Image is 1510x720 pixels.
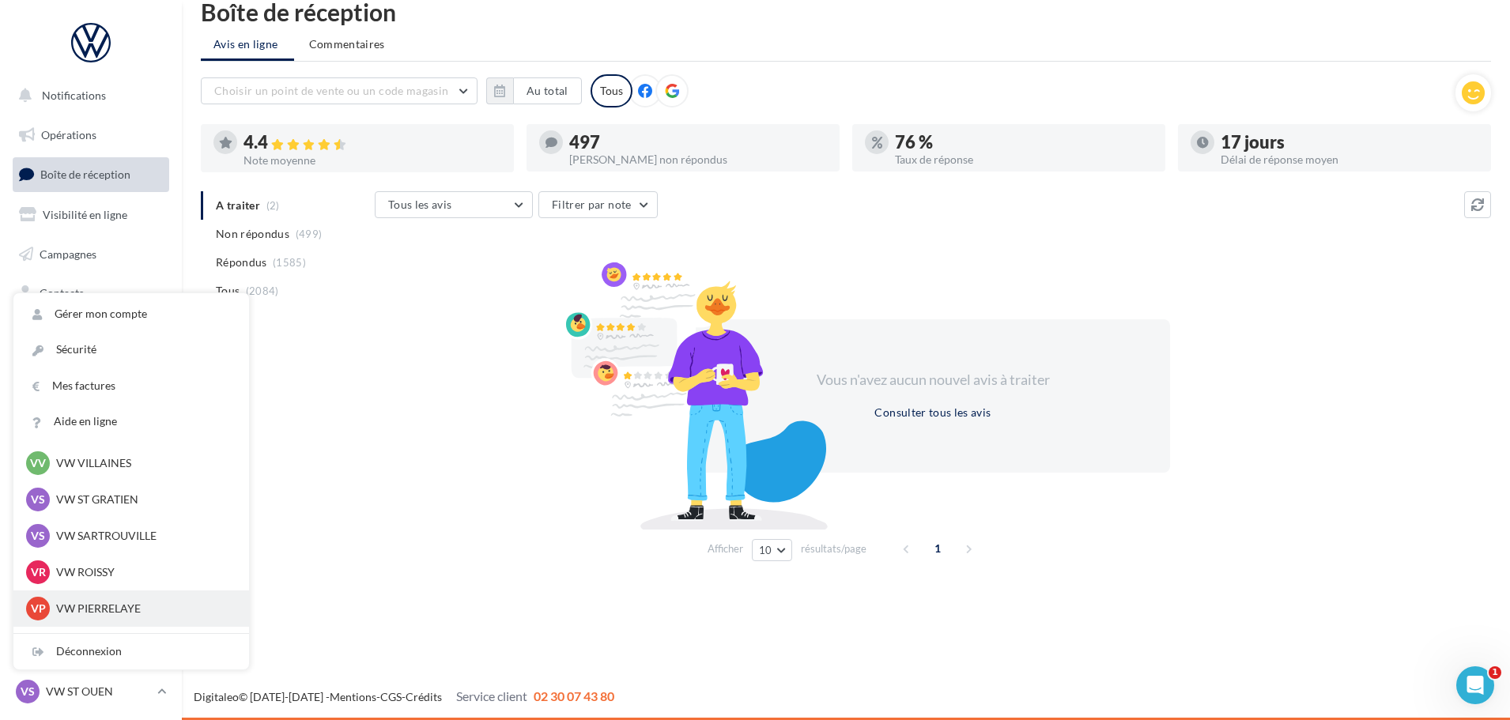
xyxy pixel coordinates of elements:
span: résultats/page [801,541,866,556]
a: Crédits [406,690,442,703]
span: Répondus [216,254,267,270]
a: Opérations [9,119,172,152]
a: Calendrier [9,356,172,389]
span: (2084) [246,285,279,297]
iframe: Intercom live chat [1456,666,1494,704]
a: Gérer mon compte [13,296,249,332]
p: VW VILLAINES [56,455,230,471]
p: VW SARTROUVILLE [56,528,230,544]
span: VR [31,564,46,580]
span: Tous [216,283,240,299]
span: Contacts [40,286,84,300]
span: © [DATE]-[DATE] - - - [194,690,614,703]
p: VW ST GRATIEN [56,492,230,507]
button: Notifications [9,79,166,112]
span: VS [21,684,35,699]
a: PLV et print personnalisable [9,394,172,441]
div: Tous [591,74,632,107]
span: (1585) [273,256,306,269]
span: 1 [1489,666,1501,679]
span: Commentaires [309,36,385,52]
span: Choisir un point de vente ou un code magasin [214,84,448,97]
a: Contacts [9,277,172,310]
div: Note moyenne [243,155,501,166]
div: 76 % [895,134,1153,151]
span: Visibilité en ligne [43,208,127,221]
a: Digitaleo [194,690,239,703]
div: 4.4 [243,134,501,152]
span: 1 [925,536,950,561]
span: VV [30,455,46,471]
span: Service client [456,688,527,703]
button: Filtrer par note [538,191,658,218]
span: Campagnes [40,247,96,260]
span: Boîte de réception [40,168,130,181]
span: VP [31,601,46,616]
button: 10 [752,539,792,561]
a: Visibilité en ligne [9,198,172,232]
a: Campagnes DataOnDemand [9,447,172,494]
a: Boîte de réception [9,157,172,191]
button: Consulter tous les avis [868,403,997,422]
span: (499) [296,228,323,240]
span: VS [31,528,45,544]
div: Taux de réponse [895,154,1153,165]
button: Au total [486,77,582,104]
button: Au total [513,77,582,104]
span: Non répondus [216,226,289,242]
a: Sécurité [13,332,249,368]
div: Déconnexion [13,634,249,669]
a: CGS [380,690,402,703]
span: 02 30 07 43 80 [534,688,614,703]
span: Tous les avis [388,198,452,211]
span: Opérations [41,128,96,141]
p: VW PIERRELAYE [56,601,230,616]
a: VS VW ST OUEN [13,677,169,707]
span: Notifications [42,89,106,102]
p: VW ROISSY [56,564,230,580]
a: Campagnes [9,238,172,271]
a: Mes factures [13,368,249,404]
button: Tous les avis [375,191,533,218]
div: Délai de réponse moyen [1221,154,1478,165]
a: Aide en ligne [13,404,249,439]
div: Vous n'avez aucun nouvel avis à traiter [797,370,1069,390]
div: 17 jours [1221,134,1478,151]
a: Médiathèque [9,316,172,349]
span: Afficher [708,541,743,556]
span: 10 [759,544,772,556]
div: 497 [569,134,827,151]
div: [PERSON_NAME] non répondus [569,154,827,165]
a: Mentions [330,690,376,703]
button: Choisir un point de vente ou un code magasin [201,77,478,104]
p: VW ST OUEN [46,684,151,699]
span: VS [31,492,45,507]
